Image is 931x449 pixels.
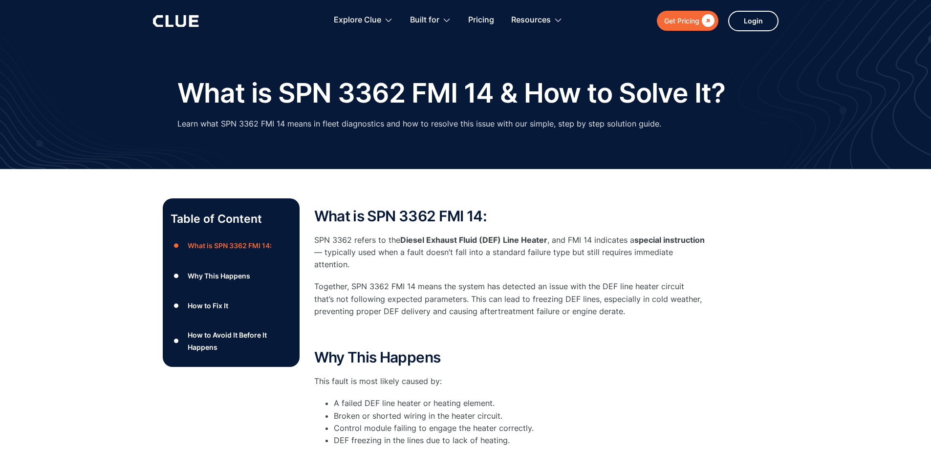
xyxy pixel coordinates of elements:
div: Built for [410,5,439,36]
div: What is SPN 3362 FMI 14: [188,239,272,252]
div: Why This Happens [188,270,250,282]
div: ● [171,268,182,283]
a: ●What is SPN 3362 FMI 14: [171,238,292,253]
div: ● [171,238,182,253]
a: Get Pricing [657,11,718,31]
strong: Diesel Exhaust Fluid (DEF) Line Heater [400,235,547,245]
a: Pricing [468,5,494,36]
li: Broken or shorted wiring in the heater circuit. [334,410,705,422]
p: Learn what SPN 3362 FMI 14 means in fleet diagnostics and how to resolve this issue with our simp... [177,118,661,130]
p: Table of Content [171,211,292,227]
li: DEF freezing in the lines due to lack of heating. [334,434,705,447]
div:  [699,15,714,27]
div: Explore Clue [334,5,381,36]
a: ●How to Avoid It Before It Happens [171,329,292,353]
div: ● [171,299,182,313]
div: Get Pricing [664,15,699,27]
div: Resources [511,5,551,36]
a: ●How to Fix It [171,299,292,313]
div: Explore Clue [334,5,393,36]
li: Control module failing to engage the heater correctly. [334,422,705,434]
strong: special instruction [634,235,705,245]
h1: What is SPN 3362 FMI 14 & How to Solve It? [177,78,726,108]
div: How to Avoid It Before It Happens [188,329,291,353]
div: Resources [511,5,563,36]
li: A failed DEF line heater or heating element. [334,397,705,409]
p: SPN 3362 refers to the , and FMI 14 indicates a — typically used when a fault doesn’t fall into a... [314,234,705,271]
p: ‍ [314,327,705,340]
p: This fault is most likely caused by: [314,375,705,387]
h2: What is SPN 3362 FMI 14: [314,208,705,224]
div: Built for [410,5,451,36]
p: Together, SPN 3362 FMI 14 means the system has detected an issue with the DEF line heater circuit... [314,280,705,318]
a: ●Why This Happens [171,268,292,283]
div: How to Fix It [188,299,228,312]
a: Login [728,11,779,31]
div: ● [171,334,182,348]
h2: Why This Happens [314,349,705,365]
